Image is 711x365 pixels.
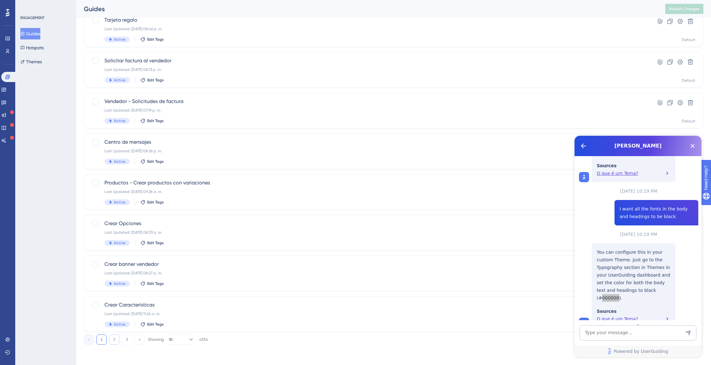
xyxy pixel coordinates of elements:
[104,148,632,154] div: Last Updated: [DATE] 08:26 p. m.
[114,78,125,83] span: Active
[199,337,208,342] div: of 24
[682,78,695,83] div: Default
[147,200,164,205] span: Edit Tags
[147,159,164,164] span: Edit Tags
[104,271,632,276] div: Last Updated: [DATE] 08:27 p. m.
[114,37,125,42] span: Active
[140,200,164,205] button: Edit Tags
[682,37,695,42] div: Default
[96,334,107,345] button: 1
[104,220,632,227] span: Crear Opciones
[147,322,164,327] span: Edit Tags
[114,240,125,245] span: Active
[147,118,164,123] span: Edit Tags
[104,179,632,187] span: Productos - Crear productos con variaciones
[104,138,632,146] span: Centro de mensajes
[104,16,632,24] span: Tarjeta regalo
[104,98,632,105] span: Vendedor - Solicitudes de factura
[104,189,632,194] div: Last Updated: [DATE] 09:28 a. m.
[682,119,695,124] div: Default
[84,4,649,13] div: Guides
[169,337,173,342] span: 10
[148,337,164,342] div: Showing
[104,108,632,113] div: Last Updated: [DATE] 07:19 p. m.
[104,301,632,309] span: Crear Características
[114,159,125,164] span: Active
[140,37,164,42] button: Edit Tags
[104,230,632,235] div: Last Updated: [DATE] 08:33 a. m.
[114,322,125,327] span: Active
[669,6,700,11] span: Publish Changes
[147,240,164,245] span: Edit Tags
[575,136,701,357] iframe: UserGuiding AI Assistant
[147,281,164,286] span: Edit Tags
[15,2,40,9] span: Need Help?
[114,281,125,286] span: Active
[104,26,632,31] div: Last Updated: [DATE] 08:46 p. m.
[140,78,164,83] button: Edit Tags
[665,4,703,14] button: Publish Changes
[169,334,194,345] button: 10
[140,240,164,245] button: Edit Tags
[140,118,164,123] button: Edit Tags
[104,67,632,72] div: Last Updated: [DATE] 08:13 p. m.
[140,322,164,327] button: Edit Tags
[104,260,632,268] span: Crear banner vendedor
[147,37,164,42] span: Edit Tags
[114,200,125,205] span: Active
[104,311,632,316] div: Last Updated: [DATE] 11:24 a. m.
[122,334,132,345] button: 3
[147,78,164,83] span: Edit Tags
[114,118,125,123] span: Active
[140,281,164,286] button: Edit Tags
[109,334,119,345] button: 2
[140,159,164,164] button: Edit Tags
[104,57,632,65] span: Solicitar factura al vendedor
